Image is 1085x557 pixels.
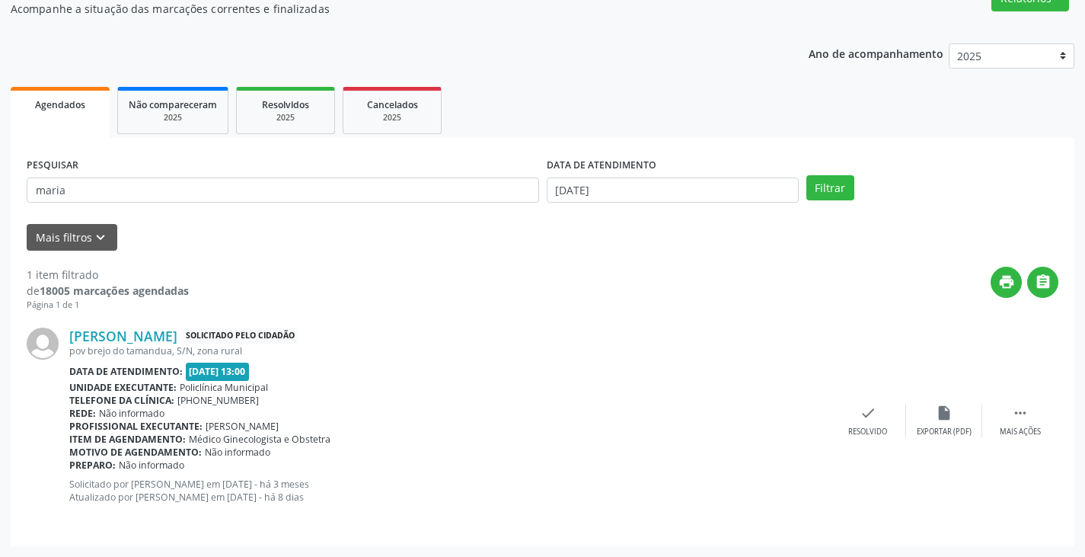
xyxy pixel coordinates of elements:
i: keyboard_arrow_down [92,229,109,246]
span: Médico Ginecologista e Obstetra [189,433,330,446]
span: Cancelados [367,98,418,111]
span: Resolvidos [262,98,309,111]
b: Preparo: [69,459,116,472]
span: Não informado [119,459,184,472]
i: insert_drive_file [936,405,953,421]
div: pov brejo do tamandua, S/N, zona rural [69,344,830,357]
div: Exportar (PDF) [917,427,972,437]
b: Item de agendamento: [69,433,186,446]
button: print [991,267,1022,298]
b: Unidade executante: [69,381,177,394]
label: PESQUISAR [27,154,78,178]
p: Solicitado por [PERSON_NAME] em [DATE] - há 3 meses Atualizado por [PERSON_NAME] em [DATE] - há 8... [69,478,830,504]
div: 2025 [129,112,217,123]
div: Mais ações [1000,427,1041,437]
input: Selecione um intervalo [547,178,799,203]
b: Profissional executante: [69,420,203,433]
div: 1 item filtrado [27,267,189,283]
p: Acompanhe a situação das marcações correntes e finalizadas [11,1,755,17]
button: Mais filtroskeyboard_arrow_down [27,224,117,251]
button:  [1027,267,1058,298]
b: Data de atendimento: [69,365,183,378]
span: Não informado [99,407,164,420]
span: Agendados [35,98,85,111]
div: Página 1 de 1 [27,299,189,312]
span: Não informado [205,446,270,459]
span: [PHONE_NUMBER] [177,394,259,407]
b: Telefone da clínica: [69,394,174,407]
b: Motivo de agendamento: [69,446,202,459]
div: Resolvido [848,427,887,437]
div: 2025 [354,112,430,123]
i: check [860,405,876,421]
button: Filtrar [806,175,854,201]
input: Nome, CNS [27,178,539,203]
span: [PERSON_NAME] [206,420,279,433]
label: DATA DE ATENDIMENTO [547,154,656,178]
b: Rede: [69,407,96,420]
div: de [27,283,189,299]
i:  [1012,405,1029,421]
i: print [998,274,1015,290]
strong: 18005 marcações agendadas [40,283,189,298]
i:  [1035,274,1051,290]
span: Solicitado pelo cidadão [183,328,298,344]
span: Policlínica Municipal [180,381,268,394]
a: [PERSON_NAME] [69,328,177,344]
div: 2025 [247,112,324,123]
span: Não compareceram [129,98,217,111]
img: img [27,328,59,360]
p: Ano de acompanhamento [809,43,943,62]
span: [DATE] 13:00 [186,363,250,380]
